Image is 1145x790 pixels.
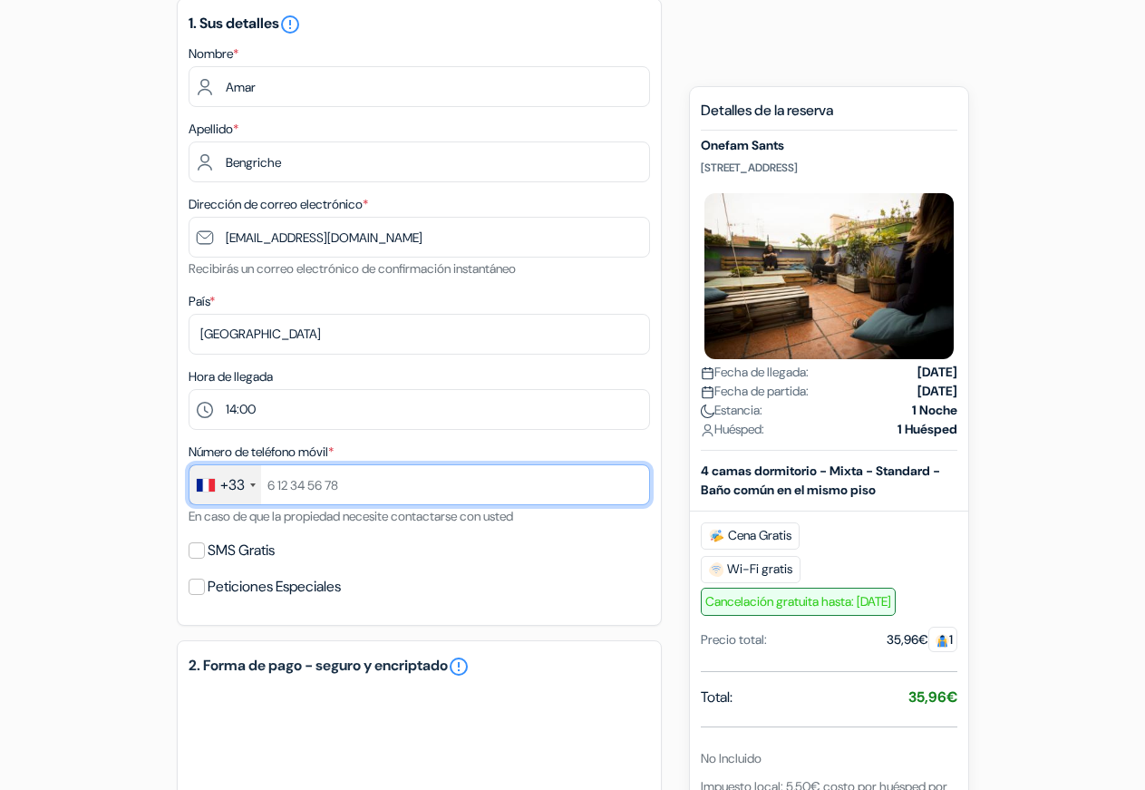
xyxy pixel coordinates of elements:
img: guest.svg [936,634,949,648]
img: calendar.svg [701,385,714,399]
span: Fecha de partida: [701,382,809,401]
label: Dirección de correo electrónico [189,195,368,214]
small: Recibirás un correo electrónico de confirmación instantáneo [189,260,516,277]
span: Estancia: [701,401,762,420]
img: user_icon.svg [701,424,714,437]
label: Nombre [189,44,238,63]
strong: 35,96€ [908,688,957,707]
span: Cancelación gratuita hasta: [DATE] [701,588,896,616]
h5: 2. Forma de pago - seguro y encriptado [189,656,650,678]
div: No Incluido [701,749,957,768]
i: error_outline [279,14,301,35]
span: 1 [928,627,957,652]
label: Número de teléfono móvil [189,443,334,462]
a: error_outline [448,656,470,678]
b: 4 camas dormitorio - Mixta - Standard - Baño común en el mismo piso [701,463,940,498]
input: Introduzca el apellido [189,141,650,182]
img: free_breakfast.svg [709,529,724,543]
span: Fecha de llegada: [701,363,809,382]
div: +33 [220,474,245,496]
div: Precio total: [701,630,767,649]
small: En caso de que la propiedad necesite contactarse con usted [189,508,513,524]
img: moon.svg [701,405,714,418]
h5: Onefam Sants [701,138,957,153]
span: Huésped: [701,420,764,439]
label: Apellido [189,120,238,139]
h5: Detalles de la reserva [701,102,957,131]
p: [STREET_ADDRESS] [701,161,957,175]
h5: 1. Sus detalles [189,14,650,35]
div: 35,96€ [887,630,957,649]
strong: 1 Noche [912,401,957,420]
label: Hora de llegada [189,367,273,386]
label: País [189,292,215,311]
span: Cena Gratis [701,522,800,550]
span: Wi-Fi gratis [701,556,801,583]
input: Introduzca la dirección de correo electrónico [189,217,650,258]
strong: [DATE] [917,382,957,401]
label: SMS Gratis [208,538,275,563]
input: Ingrese el nombre [189,66,650,107]
strong: 1 Huésped [898,420,957,439]
a: error_outline [279,14,301,33]
span: Total: [701,687,733,708]
input: 6 12 34 56 78 [189,464,650,505]
label: Peticiones Especiales [208,574,341,600]
strong: [DATE] [917,363,957,382]
div: France: +33 [189,465,261,504]
img: calendar.svg [701,366,714,380]
img: free_wifi.svg [709,562,723,577]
